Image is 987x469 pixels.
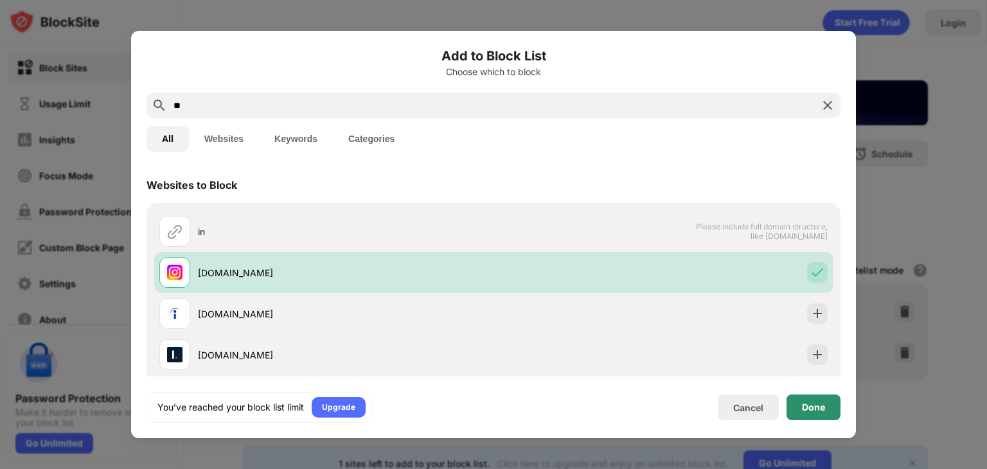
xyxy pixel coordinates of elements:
[198,307,493,321] div: [DOMAIN_NAME]
[189,126,259,152] button: Websites
[167,306,182,321] img: favicons
[167,224,182,239] img: url.svg
[198,225,493,238] div: in
[198,348,493,362] div: [DOMAIN_NAME]
[157,401,304,414] div: You’ve reached your block list limit
[152,98,167,113] img: search.svg
[147,179,237,191] div: Websites to Block
[322,401,355,414] div: Upgrade
[820,98,835,113] img: search-close
[167,265,182,280] img: favicons
[259,126,333,152] button: Keywords
[333,126,410,152] button: Categories
[147,46,840,66] h6: Add to Block List
[733,402,763,413] div: Cancel
[167,347,182,362] img: favicons
[802,402,825,412] div: Done
[198,266,493,279] div: [DOMAIN_NAME]
[147,126,189,152] button: All
[695,222,828,241] span: Please include full domain structure, like [DOMAIN_NAME]
[147,67,840,77] div: Choose which to block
